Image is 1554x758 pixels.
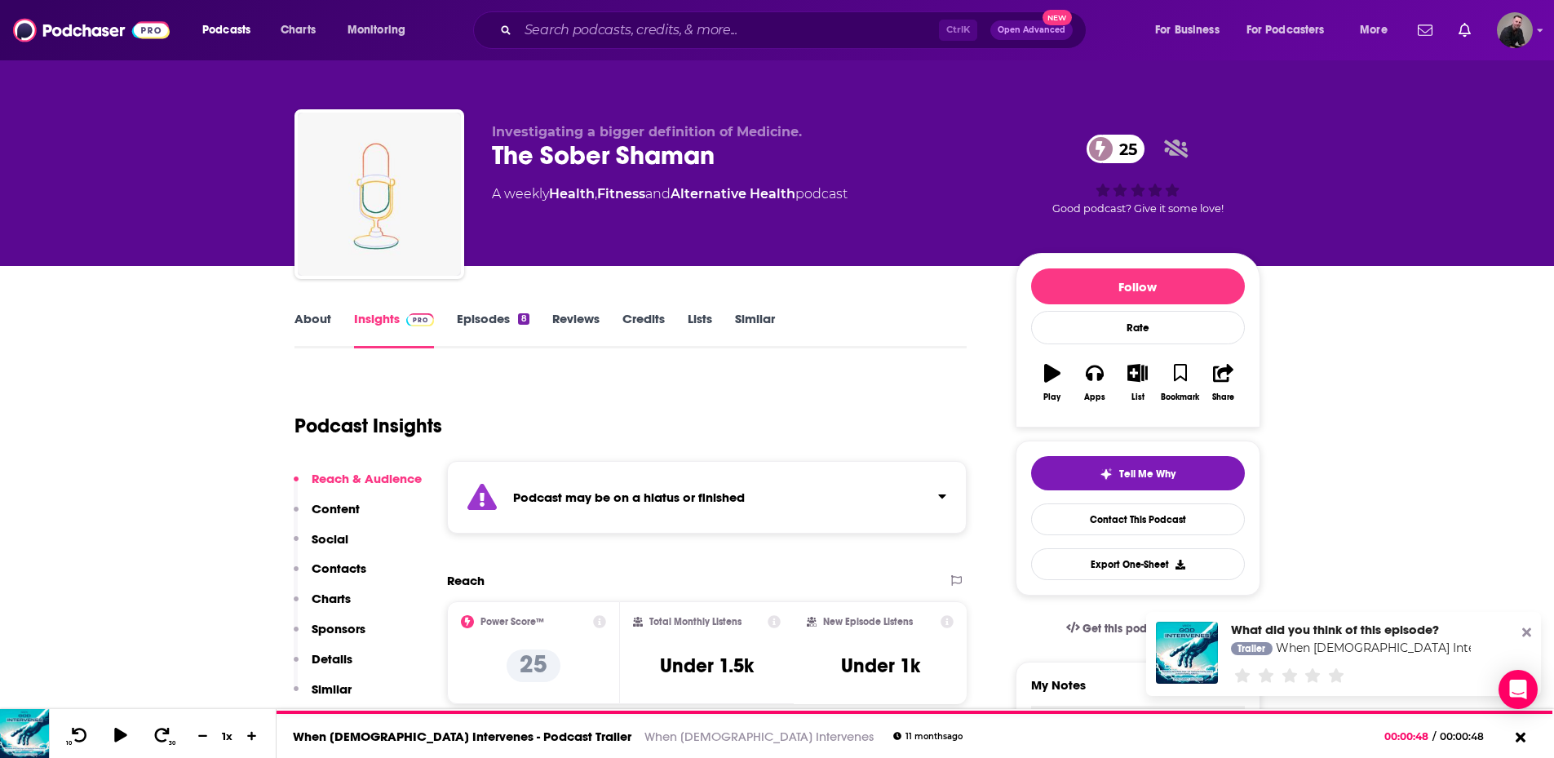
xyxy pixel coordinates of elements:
[507,649,560,682] p: 25
[1497,12,1533,48] img: User Profile
[1053,609,1223,649] a: Get this podcast via API
[294,531,348,561] button: Social
[1237,644,1265,654] span: Trailer
[990,20,1073,40] button: Open AdvancedNew
[649,616,742,627] h2: Total Monthly Listens
[447,461,967,534] section: Click to expand status details
[66,740,72,747] span: 10
[1144,17,1240,43] button: open menu
[513,490,745,505] strong: Podcast may be on a hiatus or finished
[823,616,913,627] h2: New Episode Listens
[312,681,352,697] p: Similar
[1499,670,1538,709] div: Open Intercom Messenger
[1074,353,1116,412] button: Apps
[202,19,250,42] span: Podcasts
[294,681,352,711] button: Similar
[841,654,920,678] h3: Under 1k
[998,26,1065,34] span: Open Advanced
[312,591,351,606] p: Charts
[348,19,405,42] span: Monitoring
[1087,135,1145,163] a: 25
[312,561,366,576] p: Contacts
[447,573,485,588] h2: Reach
[13,15,170,46] img: Podchaser - Follow, Share and Rate Podcasts
[1411,16,1439,44] a: Show notifications dropdown
[939,20,977,41] span: Ctrl K
[1436,730,1500,742] span: 00:00:48
[1231,622,1471,637] div: What did you think of this episode?
[492,184,848,204] div: A weekly podcast
[1119,468,1175,481] span: Tell Me Why
[1031,268,1245,304] button: Follow
[1452,16,1477,44] a: Show notifications dropdown
[645,186,671,202] span: and
[1360,19,1388,42] span: More
[893,732,963,741] div: 11 months ago
[597,186,645,202] a: Fitness
[1236,17,1348,43] button: open menu
[644,729,874,744] a: When [DEMOGRAPHIC_DATA] Intervenes
[1031,311,1245,344] div: Rate
[169,740,175,747] span: 30
[1156,622,1218,684] a: When God Intervenes - Podcast Trailer
[406,313,435,326] img: Podchaser Pro
[549,186,595,202] a: Health
[214,729,241,742] div: 1 x
[191,17,272,43] button: open menu
[1212,392,1234,402] div: Share
[480,616,544,627] h2: Power Score™
[312,651,352,667] p: Details
[1103,135,1145,163] span: 25
[312,471,422,486] p: Reach & Audience
[1031,353,1074,412] button: Play
[1497,12,1533,48] button: Show profile menu
[1031,548,1245,580] button: Export One-Sheet
[1202,353,1244,412] button: Share
[294,501,360,531] button: Content
[1348,17,1408,43] button: open menu
[354,311,435,348] a: InsightsPodchaser Pro
[492,124,802,140] span: Investigating a bigger definition of Medicine.
[1043,392,1060,402] div: Play
[688,311,712,348] a: Lists
[294,651,352,681] button: Details
[1161,392,1199,402] div: Bookmark
[1052,202,1224,215] span: Good podcast? Give it some love!
[294,471,422,501] button: Reach & Audience
[1031,503,1245,535] a: Contact This Podcast
[1043,10,1072,25] span: New
[1100,468,1113,481] img: tell me why sparkle
[518,313,529,325] div: 8
[1432,730,1436,742] span: /
[1384,730,1432,742] span: 00:00:48
[294,414,442,438] h1: Podcast Insights
[489,11,1102,49] div: Search podcasts, credits, & more...
[298,113,461,276] img: The Sober Shaman
[1082,622,1209,636] span: Get this podcast via API
[735,311,775,348] a: Similar
[312,621,365,636] p: Sponsors
[1159,353,1202,412] button: Bookmark
[552,311,600,348] a: Reviews
[1084,392,1105,402] div: Apps
[293,729,631,744] a: When [DEMOGRAPHIC_DATA] Intervenes - Podcast Trailer
[294,621,365,651] button: Sponsors
[294,591,351,621] button: Charts
[312,501,360,516] p: Content
[63,726,94,747] button: 10
[1497,12,1533,48] span: Logged in as apdrasen
[1116,353,1158,412] button: List
[1016,124,1260,225] div: 25Good podcast? Give it some love!
[622,311,665,348] a: Credits
[595,186,597,202] span: ,
[1246,19,1325,42] span: For Podcasters
[294,561,366,591] button: Contacts
[660,654,754,678] h3: Under 1.5k
[1131,392,1144,402] div: List
[457,311,529,348] a: Episodes8
[148,726,179,747] button: 30
[671,186,795,202] a: Alternative Health
[312,531,348,547] p: Social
